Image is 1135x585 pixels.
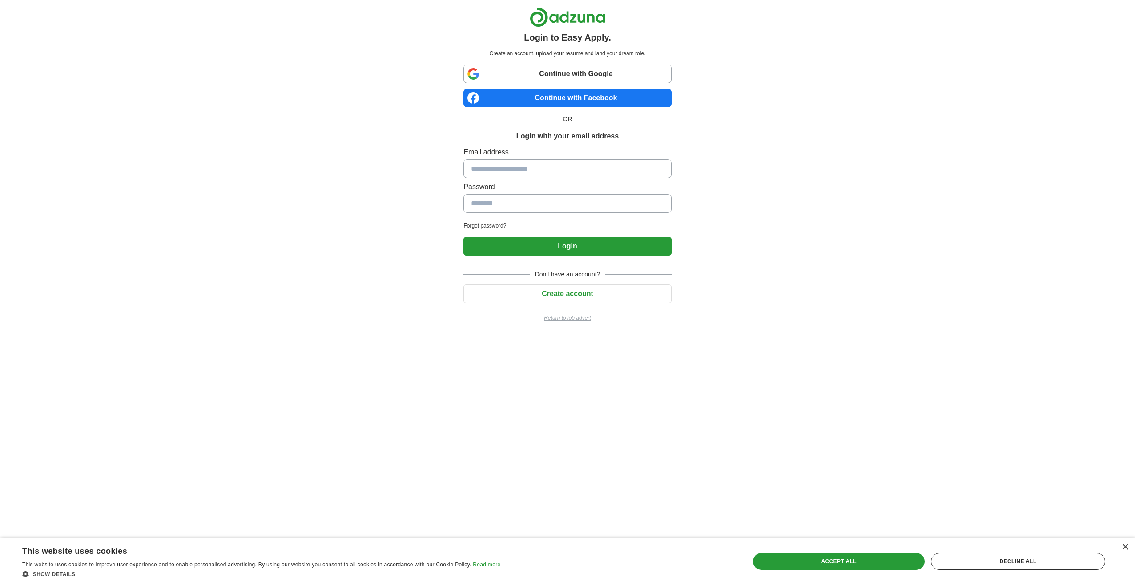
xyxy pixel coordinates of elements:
[516,131,619,142] h1: Login with your email address
[33,571,76,577] span: Show details
[465,49,669,57] p: Create an account, upload your resume and land your dream role.
[22,543,478,557] div: This website uses cookies
[22,569,500,578] div: Show details
[473,561,500,568] a: Read more, opens a new window
[530,270,606,279] span: Don't have an account?
[524,31,611,44] h1: Login to Easy Apply.
[753,553,925,570] div: Accept all
[463,182,671,192] label: Password
[558,114,578,124] span: OR
[530,7,605,27] img: Adzuna logo
[463,222,671,230] a: Forgot password?
[1122,544,1128,551] div: Close
[463,314,671,322] a: Return to job advert
[22,561,471,568] span: This website uses cookies to improve user experience and to enable personalised advertising. By u...
[463,284,671,303] button: Create account
[463,65,671,83] a: Continue with Google
[931,553,1105,570] div: Decline all
[463,89,671,107] a: Continue with Facebook
[463,290,671,297] a: Create account
[463,147,671,158] label: Email address
[463,237,671,256] button: Login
